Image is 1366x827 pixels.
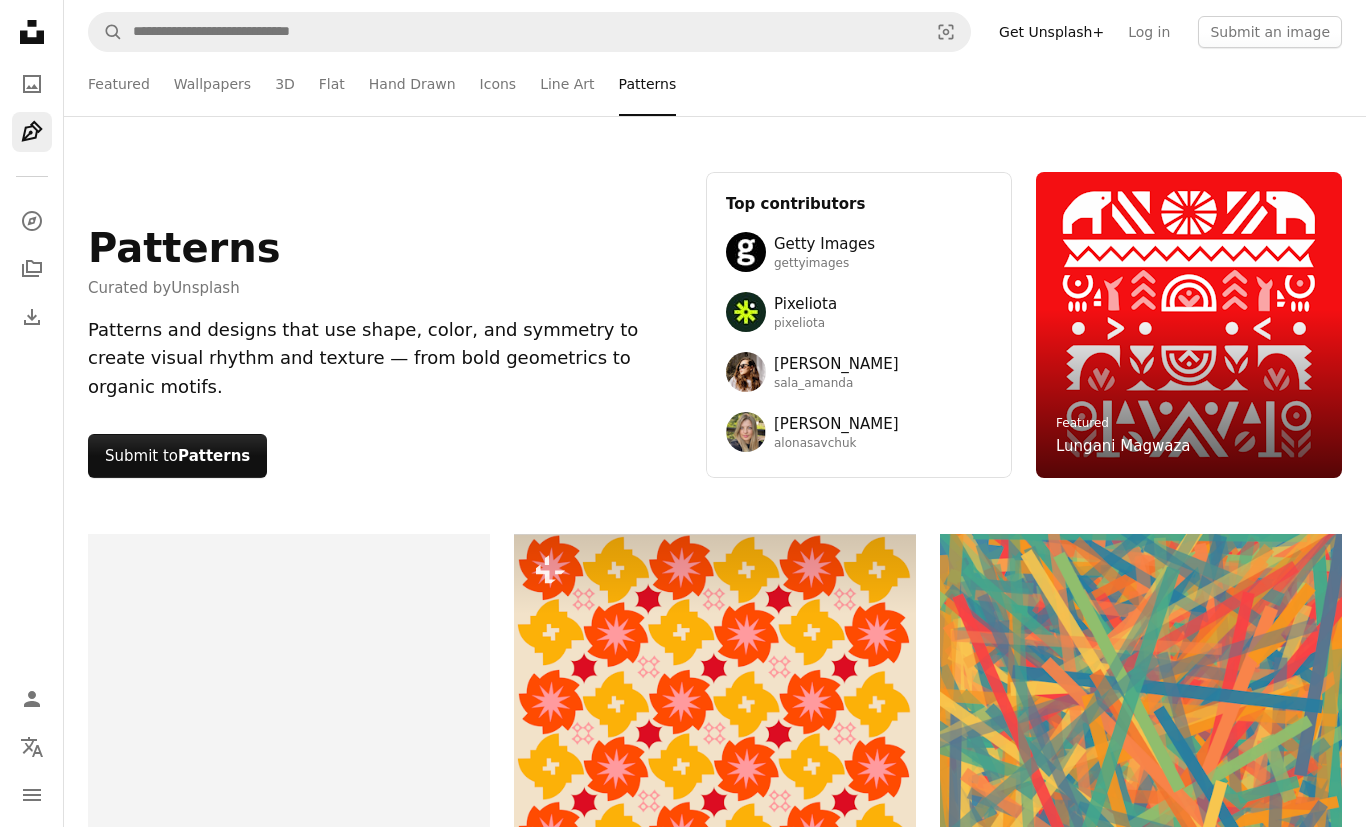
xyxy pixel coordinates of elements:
[171,279,240,297] a: Unsplash
[12,12,52,56] a: Home — Unsplash
[774,436,899,452] span: alonasavchuk
[89,13,123,51] button: Search Unsplash
[12,64,52,104] a: Photos
[1056,434,1190,458] a: Lungani Magwaza
[514,726,916,744] a: A square pattern with red, yellow, and orange flowers
[726,412,992,452] a: Avatar of user Alona Savchuk[PERSON_NAME]alonasavchuk
[12,775,52,815] button: Menu
[922,13,970,51] button: Visual search
[726,292,992,332] a: Avatar of user PixeliotaPixeliotapixeliota
[774,412,899,436] span: [PERSON_NAME]
[480,52,517,116] a: Icons
[726,352,766,392] img: Avatar of user Amanda Sala
[12,249,52,289] a: Collections
[774,352,899,376] span: [PERSON_NAME]
[726,232,766,272] img: Avatar of user Getty Images
[774,376,899,392] span: sala_amanda
[12,679,52,719] a: Log in / Sign up
[726,352,992,392] a: Avatar of user Amanda Sala[PERSON_NAME]sala_amanda
[12,297,52,337] a: Download History
[12,112,52,152] a: Illustrations
[726,412,766,452] img: Avatar of user Alona Savchuk
[88,224,281,272] h1: Patterns
[1116,16,1182,48] a: Log in
[774,256,875,272] span: gettyimages
[12,201,52,241] a: Explore
[726,292,766,332] img: Avatar of user Pixeliota
[88,12,971,52] form: Find visuals sitewide
[774,292,837,316] span: Pixeliota
[12,727,52,767] button: Language
[774,316,837,332] span: pixeliota
[275,52,295,116] a: 3D
[88,434,267,478] button: Submit toPatterns
[774,232,875,256] span: Getty Images
[369,52,456,116] a: Hand Drawn
[88,276,281,300] span: Curated by
[940,776,1342,794] a: Colorful overlapping lines create an abstract design.
[88,52,150,116] a: Featured
[987,16,1116,48] a: Get Unsplash+
[319,52,345,116] a: Flat
[1056,416,1109,430] a: Featured
[88,316,682,402] div: Patterns and designs that use shape, color, and symmetry to create visual rhythm and texture — fr...
[1198,16,1342,48] button: Submit an image
[726,232,992,272] a: Avatar of user Getty ImagesGetty Imagesgettyimages
[178,447,250,465] strong: Patterns
[726,192,992,216] h3: Top contributors
[540,52,594,116] a: Line Art
[174,52,251,116] a: Wallpapers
